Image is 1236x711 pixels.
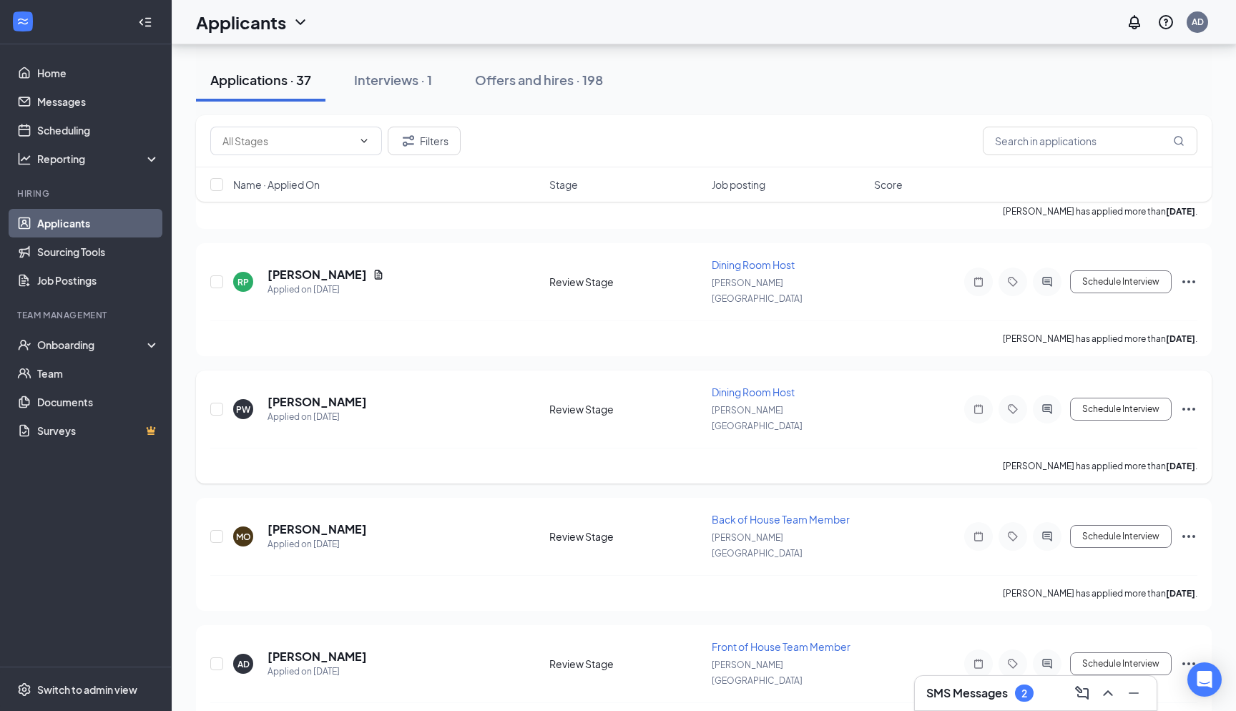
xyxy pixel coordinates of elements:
[549,657,703,671] div: Review Stage
[358,135,370,147] svg: ChevronDown
[268,649,367,665] h5: [PERSON_NAME]
[1004,276,1021,288] svg: Tag
[712,532,803,559] span: [PERSON_NAME][GEOGRAPHIC_DATA]
[970,531,987,542] svg: Note
[983,127,1197,155] input: Search in applications
[1097,682,1119,705] button: ChevronUp
[1039,276,1056,288] svg: ActiveChat
[1180,401,1197,418] svg: Ellipses
[712,405,803,431] span: [PERSON_NAME][GEOGRAPHIC_DATA]
[196,10,286,34] h1: Applicants
[17,338,31,352] svg: UserCheck
[138,15,152,29] svg: Collapse
[1071,682,1094,705] button: ComposeMessage
[1180,528,1197,545] svg: Ellipses
[1003,333,1197,345] p: [PERSON_NAME] has applied more than .
[37,266,160,295] a: Job Postings
[1122,682,1145,705] button: Minimize
[712,659,803,686] span: [PERSON_NAME][GEOGRAPHIC_DATA]
[268,394,367,410] h5: [PERSON_NAME]
[549,402,703,416] div: Review Stage
[1166,333,1195,344] b: [DATE]
[1039,658,1056,670] svg: ActiveChat
[37,209,160,237] a: Applicants
[292,14,309,31] svg: ChevronDown
[549,529,703,544] div: Review Stage
[1192,16,1204,28] div: AD
[37,359,160,388] a: Team
[712,386,795,398] span: Dining Room Host
[1074,685,1091,702] svg: ComposeMessage
[388,127,461,155] button: Filter Filters
[926,685,1008,701] h3: SMS Messages
[712,513,850,526] span: Back of House Team Member
[1039,403,1056,415] svg: ActiveChat
[37,87,160,116] a: Messages
[970,403,987,415] svg: Note
[1003,460,1197,472] p: [PERSON_NAME] has applied more than .
[268,665,367,679] div: Applied on [DATE]
[712,640,850,653] span: Front of House Team Member
[400,132,417,149] svg: Filter
[1180,273,1197,290] svg: Ellipses
[970,658,987,670] svg: Note
[1070,652,1172,675] button: Schedule Interview
[1180,655,1197,672] svg: Ellipses
[1157,14,1174,31] svg: QuestionInfo
[1004,531,1021,542] svg: Tag
[1021,687,1027,700] div: 2
[373,269,384,280] svg: Document
[268,283,384,297] div: Applied on [DATE]
[268,267,367,283] h5: [PERSON_NAME]
[1166,588,1195,599] b: [DATE]
[37,59,160,87] a: Home
[549,275,703,289] div: Review Stage
[37,338,147,352] div: Onboarding
[236,531,251,543] div: MO
[1003,587,1197,599] p: [PERSON_NAME] has applied more than .
[475,71,603,89] div: Offers and hires · 198
[874,177,903,192] span: Score
[712,258,795,271] span: Dining Room Host
[237,276,249,288] div: RP
[268,521,367,537] h5: [PERSON_NAME]
[1126,14,1143,31] svg: Notifications
[1125,685,1142,702] svg: Minimize
[236,403,250,416] div: PW
[1004,403,1021,415] svg: Tag
[712,278,803,304] span: [PERSON_NAME][GEOGRAPHIC_DATA]
[16,14,30,29] svg: WorkstreamLogo
[37,237,160,266] a: Sourcing Tools
[210,71,311,89] div: Applications · 37
[37,416,160,445] a: SurveysCrown
[17,682,31,697] svg: Settings
[237,658,250,670] div: AD
[354,71,432,89] div: Interviews · 1
[1070,398,1172,421] button: Schedule Interview
[1039,531,1056,542] svg: ActiveChat
[37,388,160,416] a: Documents
[37,682,137,697] div: Switch to admin view
[268,410,367,424] div: Applied on [DATE]
[17,309,157,321] div: Team Management
[712,177,765,192] span: Job posting
[1070,270,1172,293] button: Schedule Interview
[1004,658,1021,670] svg: Tag
[268,537,367,551] div: Applied on [DATE]
[1166,461,1195,471] b: [DATE]
[233,177,320,192] span: Name · Applied On
[549,177,578,192] span: Stage
[17,187,157,200] div: Hiring
[1173,135,1184,147] svg: MagnifyingGlass
[1099,685,1117,702] svg: ChevronUp
[1070,525,1172,548] button: Schedule Interview
[1187,662,1222,697] div: Open Intercom Messenger
[970,276,987,288] svg: Note
[37,152,160,166] div: Reporting
[37,116,160,144] a: Scheduling
[222,133,353,149] input: All Stages
[17,152,31,166] svg: Analysis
